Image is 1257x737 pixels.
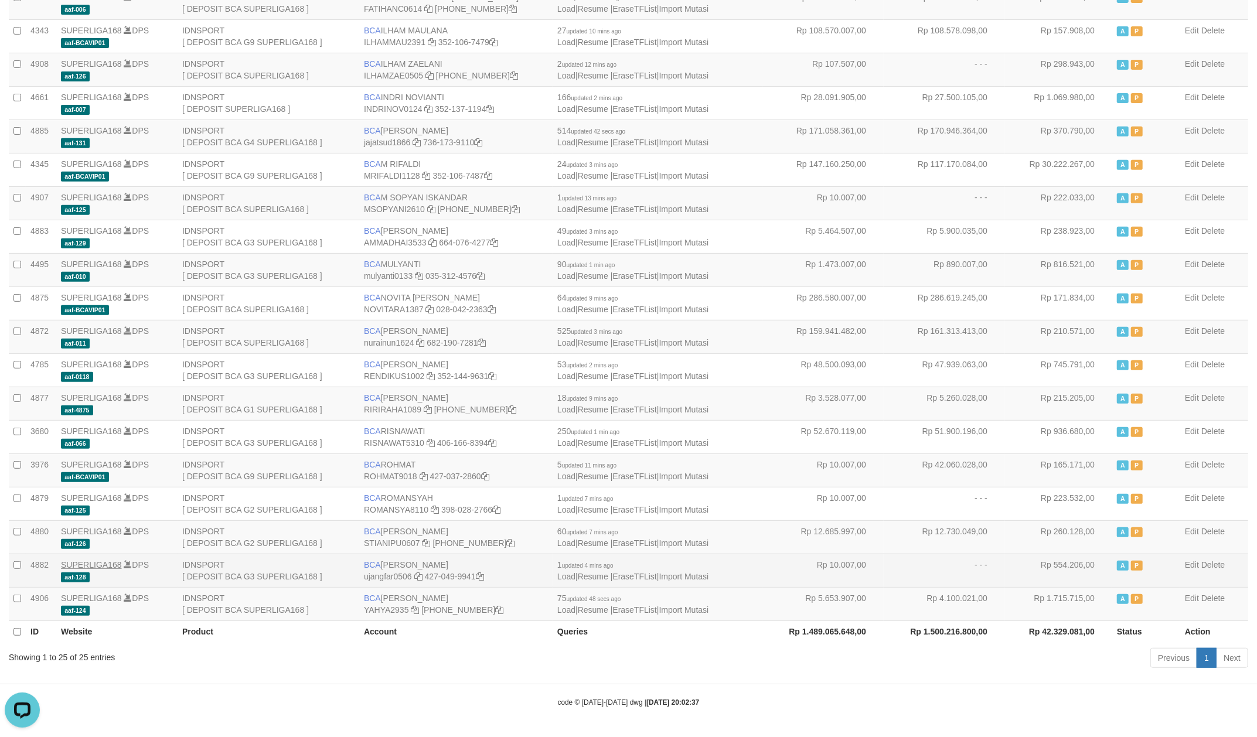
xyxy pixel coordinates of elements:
a: Resume [578,4,608,13]
a: Delete [1201,493,1225,503]
td: IDNSPORT [ DEPOSIT BCA SUPERLIGA168 ] [178,53,359,86]
a: Resume [578,37,608,47]
a: Import Mutasi [659,572,709,581]
span: Paused [1131,60,1143,70]
a: EraseTFList [612,171,656,180]
a: Edit [1185,493,1199,503]
a: EraseTFList [612,37,656,47]
a: Copy jajatsud1866 to clipboard [413,138,421,147]
a: Copy ujangfar0506 to clipboard [414,572,423,581]
a: Copy 4270499941 to clipboard [476,572,484,581]
span: | | | [557,226,708,247]
a: Edit [1185,226,1199,236]
td: Rp 370.790,00 [1005,120,1112,153]
span: updated 3 mins ago [567,228,618,235]
a: EraseTFList [612,71,656,80]
a: Edit [1185,126,1199,135]
a: Edit [1185,527,1199,536]
a: Import Mutasi [659,71,709,80]
a: Delete [1201,593,1225,603]
a: Delete [1201,159,1225,169]
span: BCA [364,59,381,69]
a: Import Mutasi [659,538,709,548]
a: Copy RENDIKUS1002 to clipboard [427,371,435,381]
a: Load [557,572,575,581]
td: DPS [56,186,178,220]
a: Import Mutasi [659,505,709,514]
td: DPS [56,19,178,53]
span: Paused [1131,93,1143,103]
a: Copy 6821907281 to clipboard [478,338,486,347]
a: Resume [578,271,608,281]
a: RIRIRAHA1089 [364,405,421,414]
a: SUPERLIGA168 [61,293,122,302]
td: Rp 117.170.084,00 [884,153,1005,186]
a: Resume [578,171,608,180]
span: updated 2 mins ago [571,95,622,101]
span: Paused [1131,127,1143,137]
a: Load [557,104,575,114]
a: Import Mutasi [659,171,709,180]
td: Rp 108.578.098,00 [884,19,1005,53]
a: Copy RISNAWAT5310 to clipboard [427,438,435,448]
span: | | | [557,26,708,47]
a: INDRINOV0124 [364,104,423,114]
a: Copy YAHYA2935 to clipboard [411,605,419,615]
td: IDNSPORT [ DEPOSIT SUPERLIGA168 ] [178,86,359,120]
span: Paused [1131,227,1143,237]
a: Resume [578,472,608,481]
td: 4495 [26,253,56,286]
a: Import Mutasi [659,338,709,347]
a: Edit [1185,59,1199,69]
td: [PERSON_NAME] 736-173-9110 [359,120,553,153]
a: EraseTFList [612,338,656,347]
td: M SOPYAN ISKANDAR [PHONE_NUMBER] [359,186,553,220]
a: Delete [1201,527,1225,536]
a: Import Mutasi [659,238,709,247]
a: Import Mutasi [659,271,709,281]
a: Copy 0353124576 to clipboard [476,271,485,281]
td: - - - [884,186,1005,220]
a: AMMADHAI3533 [364,238,427,247]
span: Paused [1131,160,1143,170]
a: Edit [1185,159,1199,169]
a: Copy 7361739110 to clipboard [474,138,482,147]
a: Load [557,605,575,615]
a: Load [557,405,575,414]
a: SUPERLIGA168 [61,493,122,503]
span: Paused [1131,26,1143,36]
a: Copy ILHAMZAE0505 to clipboard [425,71,434,80]
td: IDNSPORT [ DEPOSIT BCA G9 SUPERLIGA168 ] [178,153,359,186]
td: IDNSPORT [ DEPOSIT BCA G9 SUPERLIGA168 ] [178,19,359,53]
td: Rp 222.033,00 [1005,186,1112,220]
td: Rp 5.464.507,00 [762,220,884,253]
a: Copy 4062281611 to clipboard [508,405,516,414]
a: Delete [1201,426,1225,436]
a: EraseTFList [612,438,656,448]
a: Resume [578,71,608,80]
a: SUPERLIGA168 [61,360,122,369]
span: aaf-126 [61,71,90,81]
a: SUPERLIGA168 [61,26,122,35]
a: MRIFALDI1128 [364,171,420,180]
a: Copy MSOPYANI2610 to clipboard [427,204,435,214]
a: Delete [1201,360,1225,369]
a: Load [557,305,575,314]
td: M RIFALDI 352-106-7487 [359,153,553,186]
span: updated 10 mins ago [567,28,621,35]
td: 4907 [26,186,56,220]
a: Resume [578,572,608,581]
a: Previous [1150,648,1197,668]
a: Copy AMMADHAI3533 to clipboard [428,238,437,247]
a: Load [557,71,575,80]
a: EraseTFList [612,305,656,314]
a: Edit [1185,26,1199,35]
a: Resume [578,538,608,548]
td: IDNSPORT [ DEPOSIT BCA G3 SUPERLIGA168 ] [178,220,359,253]
a: EraseTFList [612,405,656,414]
a: ujangfar0506 [364,572,412,581]
a: Import Mutasi [659,37,709,47]
td: 4885 [26,120,56,153]
span: aaf-BCAVIP01 [61,38,109,48]
span: Paused [1131,193,1143,203]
